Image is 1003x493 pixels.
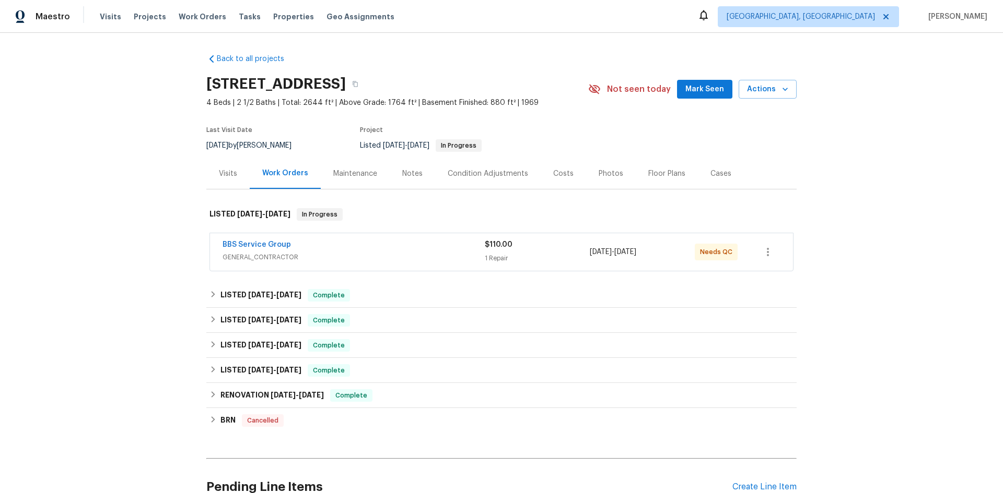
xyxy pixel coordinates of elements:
span: [DATE] [206,142,228,149]
span: Visits [100,11,121,22]
span: [DATE] [237,210,262,218]
span: In Progress [298,209,342,220]
div: Visits [219,169,237,179]
span: [DATE] [271,391,296,399]
span: [DATE] [265,210,290,218]
span: [DATE] [590,248,612,256]
span: [DATE] [276,366,301,374]
div: LISTED [DATE]-[DATE]Complete [206,333,797,358]
div: Work Orders [262,168,308,178]
div: Photos [599,169,623,179]
span: Cancelled [243,415,283,426]
span: [DATE] [614,248,636,256]
span: Complete [309,315,349,326]
span: Work Orders [179,11,226,22]
span: Actions [747,83,788,96]
span: Complete [331,390,371,401]
span: GENERAL_CONTRACTOR [223,252,485,262]
span: [DATE] [407,142,429,149]
div: BRN Cancelled [206,408,797,433]
button: Actions [739,80,797,99]
span: Geo Assignments [326,11,394,22]
span: [DATE] [276,291,301,298]
span: Maestro [36,11,70,22]
div: Maintenance [333,169,377,179]
span: Complete [309,340,349,351]
span: [DATE] [248,291,273,298]
h6: BRN [220,414,236,427]
span: Tasks [239,13,261,20]
span: Needs QC [700,247,737,257]
span: Properties [273,11,314,22]
span: [DATE] [248,341,273,348]
div: 1 Repair [485,253,590,263]
span: - [383,142,429,149]
div: LISTED [DATE]-[DATE]Complete [206,283,797,308]
h6: LISTED [209,208,290,221]
span: [DATE] [248,316,273,323]
span: $110.00 [485,241,512,248]
span: [DATE] [383,142,405,149]
span: Mark Seen [685,83,724,96]
span: Projects [134,11,166,22]
h6: LISTED [220,339,301,352]
div: Condition Adjustments [448,169,528,179]
span: In Progress [437,142,481,149]
h6: LISTED [220,314,301,327]
span: Project [360,127,383,133]
span: - [248,366,301,374]
a: Back to all projects [206,54,307,64]
span: [GEOGRAPHIC_DATA], [GEOGRAPHIC_DATA] [727,11,875,22]
div: LISTED [DATE]-[DATE]In Progress [206,198,797,231]
button: Mark Seen [677,80,732,99]
div: LISTED [DATE]-[DATE]Complete [206,308,797,333]
span: - [248,316,301,323]
span: [PERSON_NAME] [924,11,987,22]
span: Not seen today [607,84,671,94]
span: - [590,247,636,257]
span: - [248,341,301,348]
span: [DATE] [248,366,273,374]
h2: [STREET_ADDRESS] [206,79,346,89]
span: - [271,391,324,399]
span: Listed [360,142,482,149]
div: Costs [553,169,574,179]
span: [DATE] [276,341,301,348]
span: [DATE] [299,391,324,399]
span: - [237,210,290,218]
div: Notes [402,169,423,179]
h6: LISTED [220,364,301,377]
span: 4 Beds | 2 1/2 Baths | Total: 2644 ft² | Above Grade: 1764 ft² | Basement Finished: 880 ft² | 1969 [206,98,588,108]
div: LISTED [DATE]-[DATE]Complete [206,358,797,383]
button: Copy Address [346,75,365,93]
span: [DATE] [276,316,301,323]
span: Complete [309,290,349,300]
span: Complete [309,365,349,376]
a: BBS Service Group [223,241,291,248]
span: Last Visit Date [206,127,252,133]
div: Cases [710,169,731,179]
div: Floor Plans [648,169,685,179]
span: - [248,291,301,298]
h6: RENOVATION [220,389,324,402]
div: Create Line Item [732,482,797,492]
div: RENOVATION [DATE]-[DATE]Complete [206,383,797,408]
h6: LISTED [220,289,301,302]
div: by [PERSON_NAME] [206,139,304,152]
